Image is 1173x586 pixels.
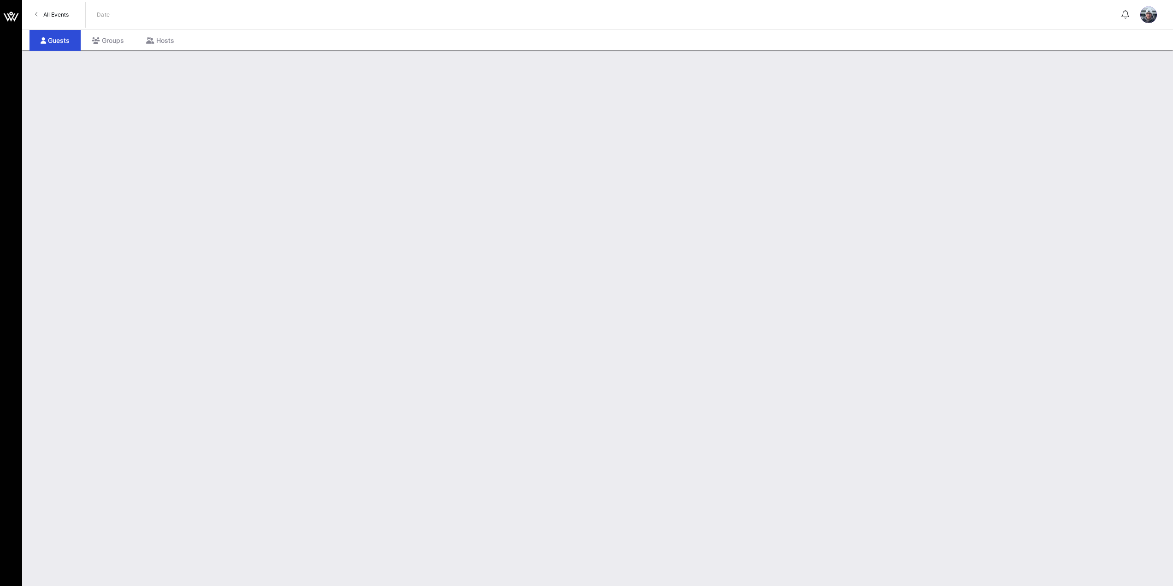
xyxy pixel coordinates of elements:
div: Hosts [135,30,185,51]
span: All Events [43,11,69,18]
p: Date [97,10,110,19]
a: All Events [29,7,74,22]
div: Guests [29,30,81,51]
div: Groups [81,30,135,51]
